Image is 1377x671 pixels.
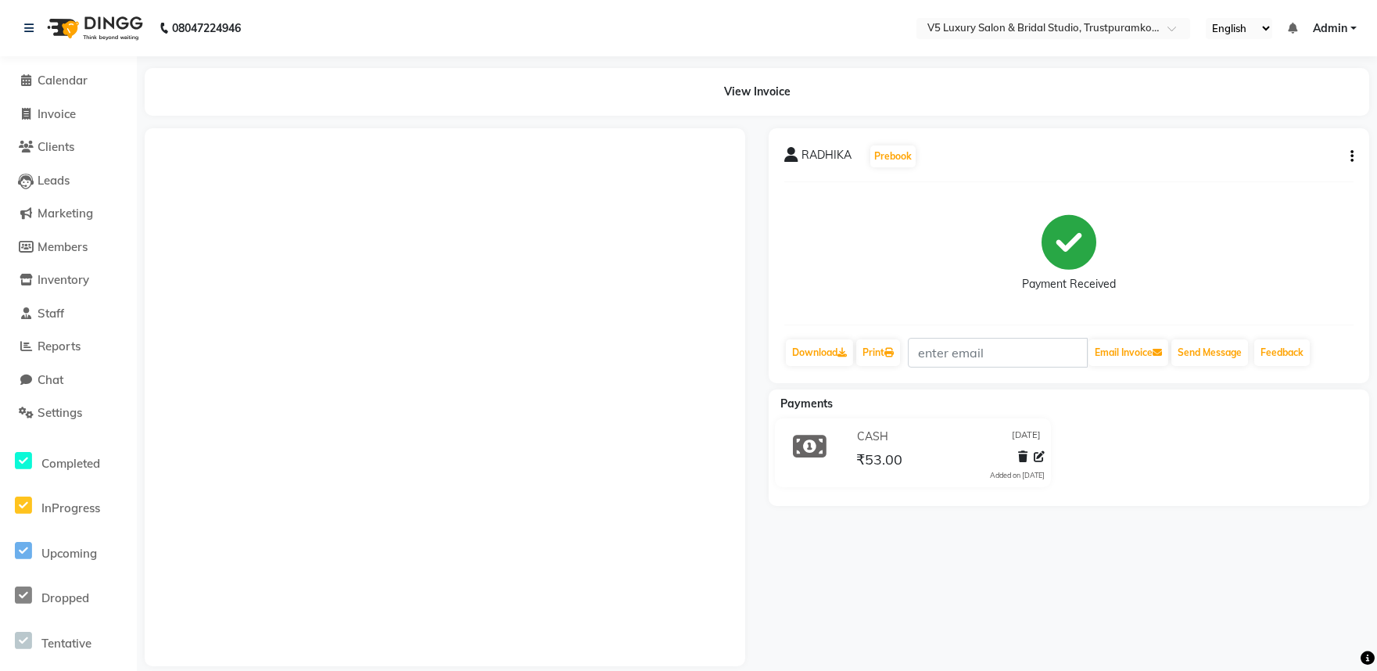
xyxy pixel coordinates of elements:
[1313,20,1347,37] span: Admin
[38,372,63,387] span: Chat
[4,338,133,356] a: Reports
[38,139,74,154] span: Clients
[38,106,76,121] span: Invoice
[38,405,82,420] span: Settings
[41,546,97,561] span: Upcoming
[856,450,902,472] span: ₹53.00
[4,371,133,389] a: Chat
[38,239,88,254] span: Members
[38,339,81,353] span: Reports
[870,145,916,167] button: Prebook
[1088,339,1168,366] button: Email Invoice
[38,306,64,321] span: Staff
[38,73,88,88] span: Calendar
[41,501,100,515] span: InProgress
[908,338,1088,368] input: enter email
[4,172,133,190] a: Leads
[41,590,89,605] span: Dropped
[856,339,900,366] a: Print
[4,138,133,156] a: Clients
[38,272,89,287] span: Inventory
[1254,339,1310,366] a: Feedback
[41,456,100,471] span: Completed
[38,206,93,221] span: Marketing
[4,239,133,257] a: Members
[4,72,133,90] a: Calendar
[4,404,133,422] a: Settings
[1171,339,1248,366] button: Send Message
[4,305,133,323] a: Staff
[786,339,853,366] a: Download
[1022,276,1116,292] div: Payment Received
[990,470,1045,481] div: Added on [DATE]
[801,147,852,169] span: RADHIKA
[172,6,241,50] b: 08047224946
[780,396,833,411] span: Payments
[4,106,133,124] a: Invoice
[4,205,133,223] a: Marketing
[38,173,70,188] span: Leads
[40,6,147,50] img: logo
[1012,429,1041,445] span: [DATE]
[4,271,133,289] a: Inventory
[857,429,888,445] span: CASH
[41,636,91,651] span: Tentative
[145,68,1369,116] div: View Invoice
